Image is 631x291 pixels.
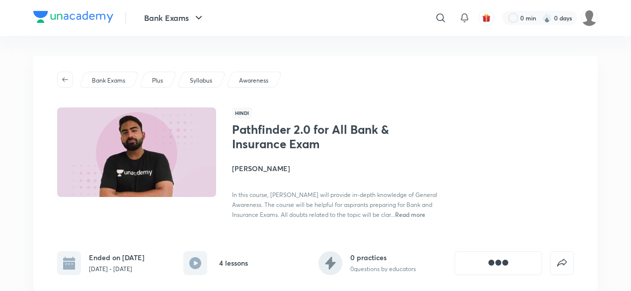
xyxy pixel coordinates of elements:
[581,9,598,26] img: manu Kumar
[188,76,214,85] a: Syllabus
[350,265,416,274] p: 0 questions by educators
[232,122,394,151] h1: Pathfinder 2.0 for All Bank & Insurance Exam
[478,10,494,26] button: avatar
[455,251,542,275] button: [object Object]
[89,252,145,263] h6: Ended on [DATE]
[151,76,165,85] a: Plus
[239,76,268,85] p: Awareness
[33,11,113,23] img: Company Logo
[90,76,127,85] a: Bank Exams
[56,106,218,198] img: Thumbnail
[542,13,552,23] img: streak
[232,191,437,218] span: In this course, [PERSON_NAME] will provide in-depth knowledge of General Awareness. The course wi...
[138,8,211,28] button: Bank Exams
[482,13,491,22] img: avatar
[232,107,252,118] span: Hindi
[232,163,455,174] h4: [PERSON_NAME]
[219,258,248,268] h6: 4 lessons
[190,76,212,85] p: Syllabus
[237,76,270,85] a: Awareness
[152,76,163,85] p: Plus
[350,252,416,263] h6: 0 practices
[550,251,574,275] button: false
[33,11,113,25] a: Company Logo
[89,265,145,274] p: [DATE] - [DATE]
[92,76,125,85] p: Bank Exams
[395,210,425,218] span: Read more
